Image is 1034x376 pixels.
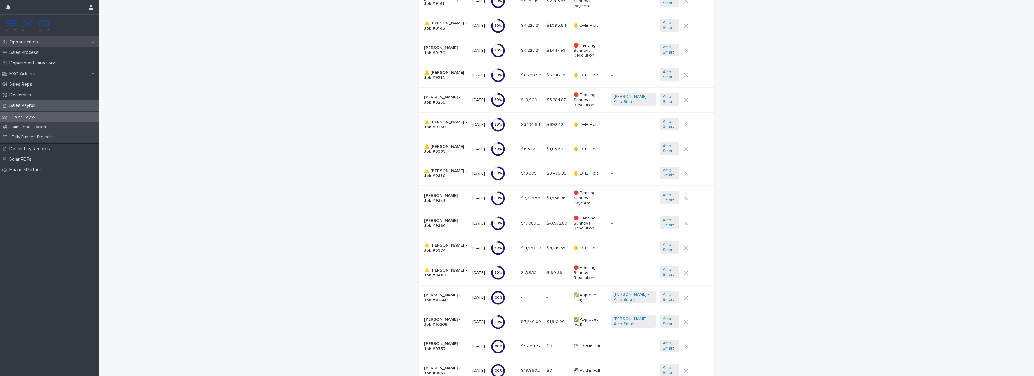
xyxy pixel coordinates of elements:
[574,246,607,251] p: ✋ DHB Hold
[419,236,714,260] tr: ⚠️ [PERSON_NAME] - Job #9374[DATE]80%$ 11,467.43$ 11,467.43 $ 4,219.55$ 4,219.55 ✋ DHB Hold-Amp S...
[663,341,677,351] a: Amp Smart
[7,167,46,173] p: Finance Partner
[663,218,677,228] a: Amp Smart
[424,120,467,130] p: ⚠️ [PERSON_NAME] - Job #9260
[521,72,543,78] p: $ 6,709.90
[472,122,486,127] p: [DATE]
[472,246,486,251] p: [DATE]
[546,96,567,103] p: $ 5,284.87
[663,365,677,375] a: Amp Smart
[574,147,607,152] p: ✋ DHB Hold
[574,191,607,206] p: 🛑 Pending Sunnova Payment
[419,310,714,334] tr: [PERSON_NAME] - Job #10309[DATE]80%$ 7,240.00$ 7,240.00 $ 1,810.00$ 1,810.00 ✅ Approved (Full)[PE...
[472,270,486,275] p: [DATE]
[472,196,486,201] p: [DATE]
[424,218,467,228] p: [PERSON_NAME] - Job #9366
[546,121,564,127] p: $ 692.42
[7,103,40,108] p: Sales Payroll
[491,73,505,77] div: 80 %
[521,145,543,152] p: $ 6,546.46
[611,196,655,201] p: -
[611,23,655,28] p: -
[472,147,486,152] p: [DATE]
[546,22,567,28] p: $ 1,090.64
[611,48,655,53] p: -
[491,369,505,373] div: 100 %
[472,295,486,300] p: [DATE]
[7,82,37,87] p: Sales Reps
[491,196,505,200] div: 80 %
[663,242,677,253] a: Amp Smart
[424,268,467,278] p: ⚠️ [PERSON_NAME] - Job #9403
[574,23,607,28] p: ✋ DHB Hold
[419,137,714,161] tr: ⚠️ [PERSON_NAME] - Job #9309[DATE]80%$ 6,546.46$ 6,546.46 $ 1,113.60$ 1,113.60 ✋ DHB Hold-Amp Smart
[419,113,714,137] tr: ⚠️ [PERSON_NAME] - Job #9260[DATE]80%$ 3,104.94$ 3,104.94 $ 692.42$ 692.42 ✋ DHB Hold-Amp Smart
[491,98,505,102] div: 80 %
[663,20,677,30] a: Amp Smart
[574,293,607,303] p: ✅ Approved (Full)
[611,344,655,349] p: -
[663,119,677,129] a: Amp Smart
[521,367,543,373] p: $ 19,990.00
[521,294,523,300] p: -
[663,267,677,278] a: Amp Smart
[419,161,714,186] tr: ⚠️ [PERSON_NAME] - Job #9330[DATE]80%$ 13,905.42$ 13,905.42 $ 3,476.36$ 3,476.36 ✋ DHB Hold-Amp S...
[419,260,714,285] tr: ⚠️ [PERSON_NAME] - Job #9403[DATE]80%$ 13,930.59$ 13,930.59 $ -90.99$ -90.99 🛑 Pending Sunnova Re...
[611,122,655,127] p: -
[546,343,553,349] p: $ 0
[521,22,541,28] p: $ 4,225.21
[611,73,655,78] p: -
[472,171,486,176] p: [DATE]
[424,45,467,56] p: [PERSON_NAME] - Job #9170
[424,95,467,105] p: [PERSON_NAME] - Job #9259
[611,147,655,152] p: -
[7,60,60,66] p: Department Directory
[614,292,653,302] a: [PERSON_NAME] - Amp Smart
[7,39,43,45] p: Opportunities
[574,73,607,78] p: ✋ DHB Hold
[491,320,505,324] div: 80 %
[663,45,677,55] a: Amp Smart
[491,271,505,275] div: 80 %
[424,169,467,179] p: ⚠️ [PERSON_NAME] - Job #9330
[7,157,36,162] p: Solar PDFs
[424,341,467,352] p: [PERSON_NAME] - Job #9757
[472,368,486,373] p: [DATE]
[424,70,467,80] p: ⚠️ [PERSON_NAME] - Job #9214
[472,98,486,103] p: [DATE]
[419,285,714,310] tr: [PERSON_NAME] - Job #10240[DATE]100%-- -- ✅ Approved (Full)[PERSON_NAME] - Amp Smart Amp Smart
[574,122,607,127] p: ✋ DHB Hold
[7,125,51,130] p: Milestone Tracker
[521,269,543,275] p: $ 13,930.59
[546,194,567,201] p: $ 1,368.96
[5,20,50,32] img: FKS5r6ZBThi8E5hshIGi
[419,14,714,38] tr: ⚠️ [PERSON_NAME] - Job #9145[DATE]80%$ 4,225.21$ 4,225.21 $ 1,090.64$ 1,090.64 ✋ DHB Hold-Amp Smart
[491,48,505,53] div: 80 %
[424,293,467,303] p: [PERSON_NAME] - Job #10240
[491,24,505,28] div: 80 %
[7,135,57,140] p: Fully Funded Projects
[663,193,677,203] a: Amp Smart
[521,194,541,201] p: $ 7,285.56
[663,292,677,302] a: Amp Smart
[491,123,505,127] div: 80 %
[7,50,43,55] p: Sales Process
[574,92,607,107] p: 🛑 Pending Sunnova Resolution
[521,244,543,251] p: $ 11,467.43
[419,88,714,113] tr: [PERSON_NAME] - Job #9259[DATE]80%$ 19,900.40$ 19,900.40 $ 5,284.87$ 5,284.87 🛑 Pending Sunnova R...
[472,48,486,53] p: [DATE]
[424,144,467,154] p: ⚠️ [PERSON_NAME] - Job #9309
[574,171,607,176] p: ✋ DHB Hold
[491,296,505,300] div: 100 %
[614,316,653,327] a: [PERSON_NAME] - Amp Smart
[7,92,36,98] p: Dealership
[611,246,655,251] p: -
[611,270,655,275] p: -
[546,269,564,275] p: $ -90.99
[521,170,543,176] p: $ 13,905.42
[546,318,566,325] p: $ 1,810.00
[574,344,607,349] p: 🏁 Paid in Full
[424,21,467,31] p: ⚠️ [PERSON_NAME] - Job #9145
[546,367,553,373] p: $ 0
[521,220,543,226] p: $ 17,089.60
